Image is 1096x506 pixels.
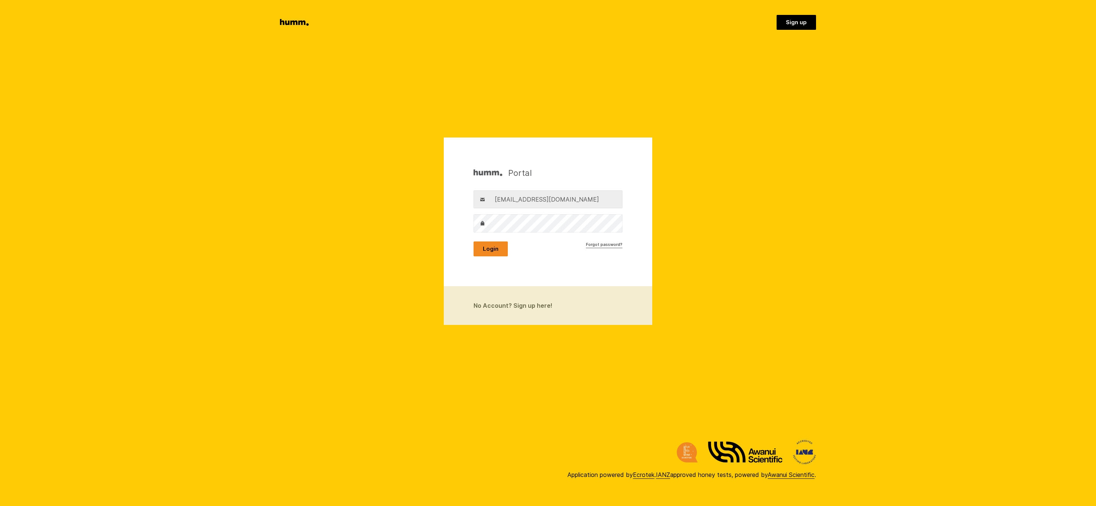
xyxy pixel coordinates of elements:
[793,440,816,464] img: International Accreditation New Zealand
[633,471,654,479] a: Ecrotek
[444,286,652,325] a: No Account? Sign up here!
[474,167,532,178] h1: Portal
[677,442,698,462] img: Ecrotek
[708,442,783,463] img: Awanui Scientific
[768,471,815,479] a: Awanui Scientific
[656,471,670,479] a: IANZ
[474,241,508,256] button: Login
[777,15,816,30] a: Sign up
[586,241,622,248] a: Forgot password?
[567,470,816,479] div: Application powered by . approved honey tests, powered by .
[474,167,502,178] img: Humm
